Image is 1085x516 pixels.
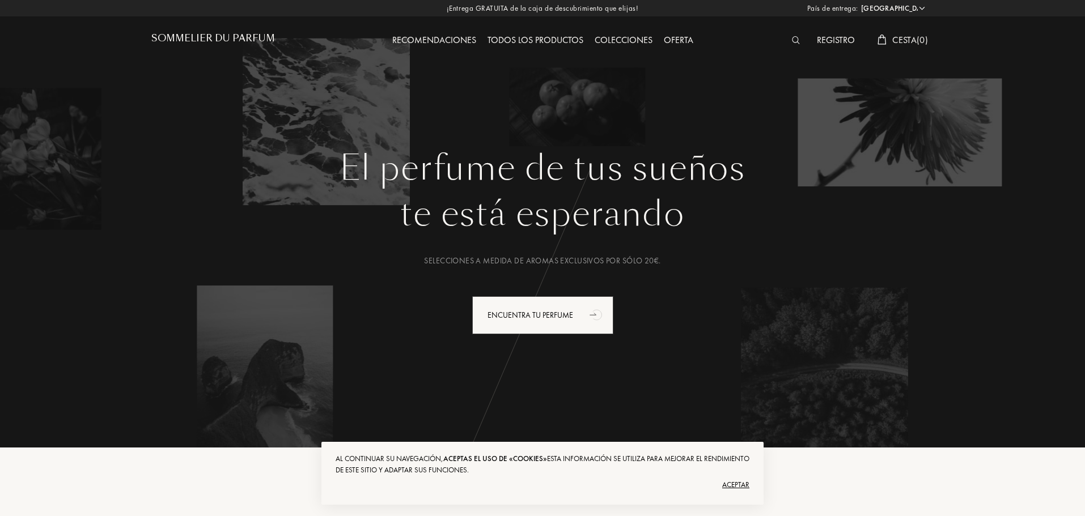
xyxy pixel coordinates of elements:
div: Todos los productos [482,33,589,48]
div: Registro [811,33,861,48]
div: Selecciones a medida de aromas exclusivos por sólo 20€. [160,255,925,267]
a: Recomendaciones [387,34,482,46]
h1: Sommelier du Parfum [151,33,275,44]
a: Registro [811,34,861,46]
div: Al continuar su navegación, Esta información se utiliza para mejorar el rendimiento de este sitio... [336,453,749,476]
a: Oferta [658,34,699,46]
div: Aceptar [336,476,749,494]
div: Recomendaciones [387,33,482,48]
div: Encuentra tu perfume [472,296,613,334]
a: Colecciones [589,34,658,46]
div: animation [586,303,608,326]
span: País de entrega: [807,3,858,14]
a: Sommelier du Parfum [151,33,275,48]
span: Cesta ( 0 ) [892,34,928,46]
img: cart_white.svg [878,35,887,45]
img: search_icn_white.svg [792,36,800,44]
a: Encuentra tu perfumeanimation [464,296,622,334]
div: te está esperando [160,189,925,240]
span: aceptas el uso de «cookies» [443,454,547,463]
h1: El perfume de tus sueños [160,148,925,189]
div: Oferta [658,33,699,48]
div: Colecciones [589,33,658,48]
a: Todos los productos [482,34,589,46]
